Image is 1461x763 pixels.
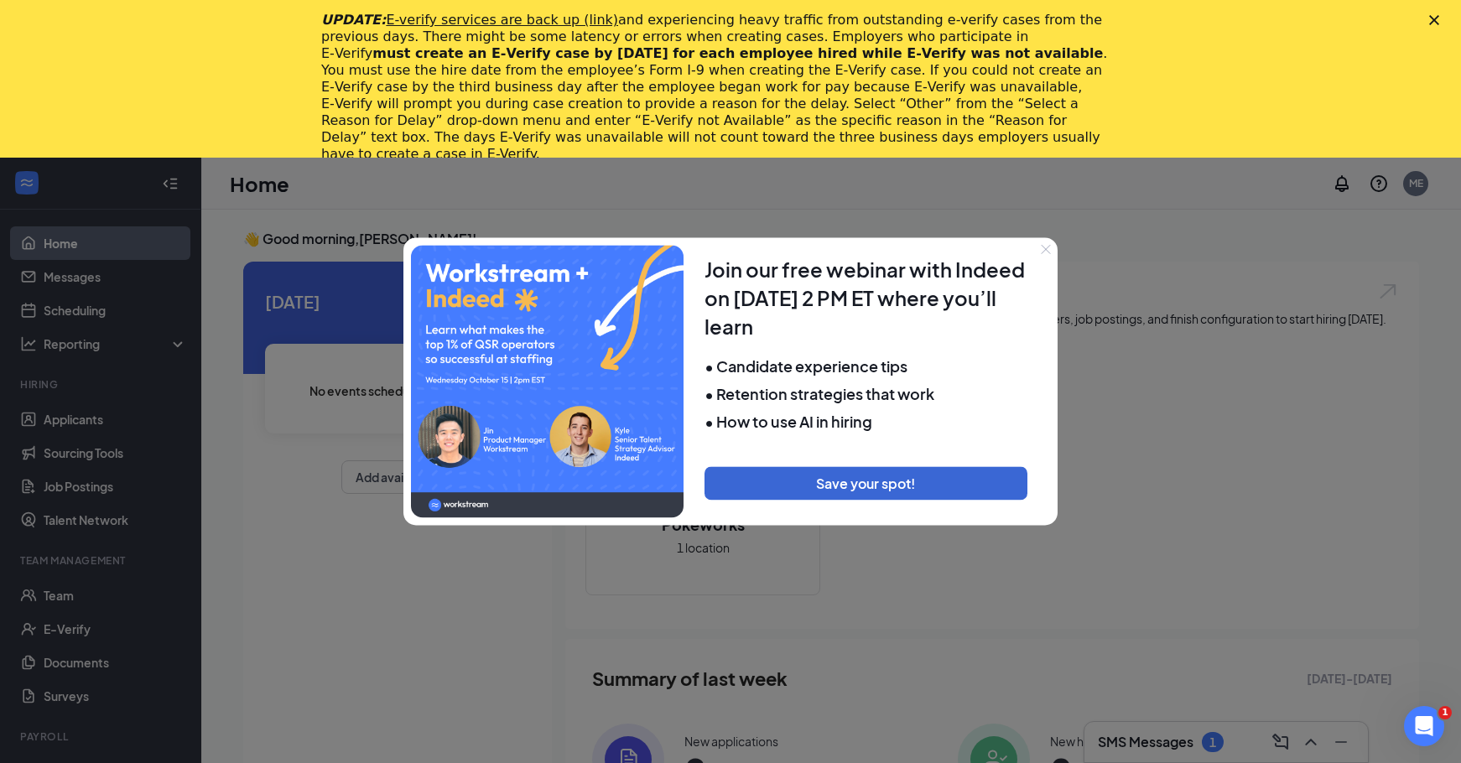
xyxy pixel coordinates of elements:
[1438,706,1452,719] span: 1
[386,12,618,28] a: E-verify services are back up (link)
[1404,706,1444,746] iframe: Intercom live chat
[321,12,618,28] i: UPDATE:
[372,45,1103,61] b: must create an E‑Verify case by [DATE] for each employee hired while E‑Verify was not available
[1429,15,1446,25] div: Close
[321,12,1113,163] div: and experiencing heavy traffic from outstanding e-verify cases from the previous days. There migh...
